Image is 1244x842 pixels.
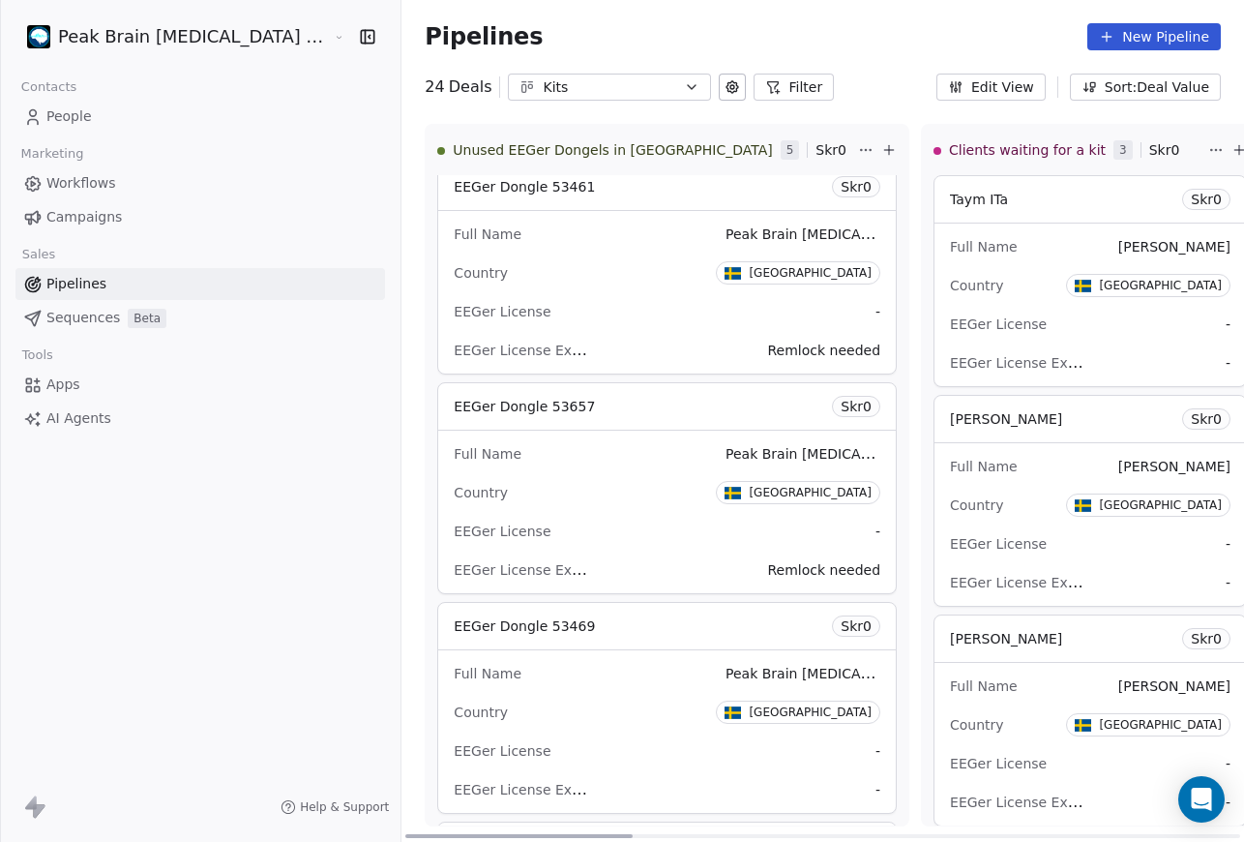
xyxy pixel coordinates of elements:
span: Help & Support [300,799,389,815]
span: EEGer License [950,756,1047,771]
span: Workflows [46,173,116,194]
span: Country [950,717,1004,733]
span: Full Name [454,666,521,681]
span: Taym ITa [950,192,1008,207]
span: Country [454,265,508,281]
span: - [875,302,880,321]
span: Skr 0 [1191,629,1222,648]
span: - [1226,315,1230,334]
span: EEGer Dongle 53461 [454,179,595,195]
span: Sales [14,240,64,269]
span: - [875,780,880,799]
span: Apps [46,375,80,395]
span: Skr 0 [1191,190,1222,209]
a: People [15,101,385,133]
span: Campaigns [46,207,122,227]
span: [PERSON_NAME] [950,631,1062,647]
button: Edit View [936,74,1046,101]
span: Remlock needed [767,562,880,578]
a: Pipelines [15,268,385,300]
button: Filter [754,74,834,101]
span: Skr 0 [1149,140,1180,160]
span: [PERSON_NAME] [1118,239,1230,255]
div: EEGer Dongle 53461Skr0Full NamePeak Brain [MEDICAL_DATA] Stockholm KEEPCountry[GEOGRAPHIC_DATA]EE... [437,163,897,375]
span: EEGer License Expiry date [454,341,633,359]
span: Full Name [454,446,521,462]
span: - [1226,754,1230,773]
span: EEGer License [454,743,550,759]
a: Workflows [15,167,385,199]
a: Apps [15,369,385,401]
span: EEGer License Expiry date [454,780,633,798]
a: AI Agents [15,403,385,435]
span: - [1226,534,1230,554]
span: - [1226,573,1230,592]
span: - [875,522,880,541]
span: Tools [14,341,61,370]
div: [GEOGRAPHIC_DATA] [749,486,872,499]
span: - [1226,793,1230,812]
span: [PERSON_NAME] [1118,678,1230,694]
a: Campaigns [15,201,385,233]
span: 5 [781,140,800,160]
span: [PERSON_NAME] [1118,459,1230,474]
span: Full Name [950,459,1018,474]
a: Help & Support [281,799,389,815]
button: Peak Brain [MEDICAL_DATA] [GEOGRAPHIC_DATA] AB [23,20,318,53]
span: Full Name [950,239,1018,255]
span: Contacts [13,73,85,102]
div: EEGer Dongle 53657Skr0Full NamePeak Brain [MEDICAL_DATA] Stockholm KEEPCountry[GEOGRAPHIC_DATA]EE... [437,382,897,594]
span: EEGer License [454,524,550,539]
span: Country [454,485,508,500]
div: Kits [543,77,676,98]
span: Beta [128,309,166,328]
div: EEGer Dongle 53469Skr0Full NamePeak Brain [MEDICAL_DATA] Stockholm KEEPCountry[GEOGRAPHIC_DATA]EE... [437,602,897,814]
span: EEGer Dongle 53469 [454,618,595,634]
span: Peak Brain [MEDICAL_DATA] Stockholm KEEP [726,444,1029,463]
div: [GEOGRAPHIC_DATA] [1099,279,1222,292]
span: EEGer License Expiry date [454,560,633,579]
div: Unused EEGer Dongels in [GEOGRAPHIC_DATA]5Skr0 [437,125,854,175]
span: - [1226,353,1230,373]
div: Clients waiting for a kit3Skr0 [933,125,1204,175]
span: Clients waiting for a kit [949,140,1106,160]
button: Sort: Deal Value [1070,74,1221,101]
span: Skr 0 [1191,409,1222,429]
a: SequencesBeta [15,302,385,334]
span: Skr 0 [815,140,846,160]
span: Peak Brain [MEDICAL_DATA] Stockholm KEEP [726,225,1029,243]
span: Peak Brain [MEDICAL_DATA] [GEOGRAPHIC_DATA] AB [58,24,329,49]
span: Full Name [454,226,521,242]
span: Sequences [46,308,120,328]
div: [GEOGRAPHIC_DATA] [1099,718,1222,732]
span: Peak Brain [MEDICAL_DATA] Stockholm KEEP [726,664,1029,682]
span: Skr 0 [841,397,872,416]
span: Country [950,497,1004,513]
div: [GEOGRAPHIC_DATA] [749,266,872,280]
span: Skr 0 [841,177,872,196]
span: EEGer License Expiry date [950,353,1129,372]
span: - [875,741,880,761]
span: Deals [449,75,492,99]
div: 24 [425,75,491,99]
div: [GEOGRAPHIC_DATA] [1099,498,1222,512]
span: EEGer License Expiry date [950,793,1129,811]
span: Skr 0 [841,616,872,636]
span: Unused EEGer Dongels in [GEOGRAPHIC_DATA] [453,140,772,160]
span: AI Agents [46,408,111,429]
span: Pipelines [46,274,106,294]
span: EEGer License [950,536,1047,552]
span: EEGer License [454,304,550,319]
span: Country [950,278,1004,293]
span: Pipelines [425,23,543,50]
span: EEGer License Expiry date [950,573,1129,591]
span: Marketing [13,139,92,168]
span: People [46,106,92,127]
span: Full Name [950,678,1018,694]
span: Remlock needed [767,343,880,358]
div: [GEOGRAPHIC_DATA] [749,706,872,719]
span: EEGer License [950,316,1047,332]
button: New Pipeline [1087,23,1221,50]
div: Open Intercom Messenger [1178,776,1225,823]
span: Country [454,705,508,720]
